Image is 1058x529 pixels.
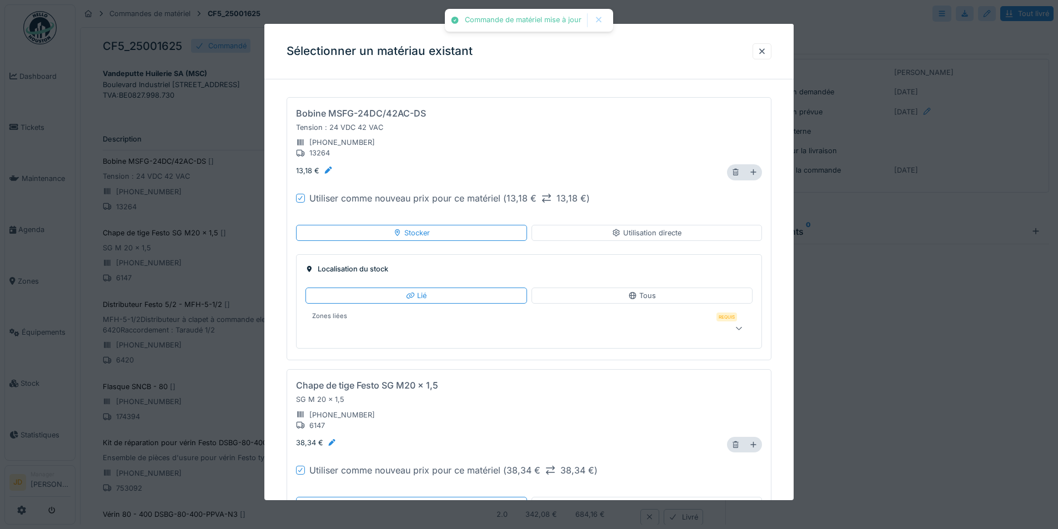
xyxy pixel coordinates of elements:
div: Utiliser comme nouveau prix pour ce matériel ( ) [309,192,590,205]
div: Stocker [393,500,430,510]
div: 13264 [296,148,375,158]
div: [PHONE_NUMBER] [296,137,375,148]
div: Chape de tige Festo SG M20 x 1,5 [296,379,438,392]
div: Tension : 24 VDC 42 VAC [296,120,718,135]
div: Bobine MSFG-24DC/42AC-DS [296,107,426,120]
div: Utilisation directe [612,228,681,238]
div: Lié [406,290,427,301]
div: Stocker [393,228,430,238]
div: 38,34 € 38,34 € [507,463,594,477]
div: Commande de matériel mise à jour [465,16,581,25]
div: Utilisation directe [612,500,681,510]
div: Tous [628,290,656,301]
div: 6147 [296,420,375,431]
div: Utiliser comme nouveau prix pour ce matériel ( ) [309,463,598,477]
div: SG M 20 x 1,5 [296,392,718,407]
div: 13,18 € 13,18 € [507,192,586,205]
div: [PHONE_NUMBER] [296,409,375,420]
div: 13,18 € [296,165,333,175]
div: Localisation du stock [305,264,753,274]
div: 38,34 € [296,437,337,448]
div: Requis [716,313,737,321]
h3: Sélectionner un matériau existant [287,44,473,58]
label: Zones liées [310,311,349,321]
